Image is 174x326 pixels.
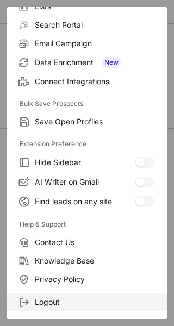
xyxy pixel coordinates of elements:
span: Email Campaign [35,39,154,48]
span: Lists [35,2,154,11]
span: Find leads on any site [35,197,135,206]
span: Logout [35,297,154,307]
span: Contact Us [35,237,154,247]
label: Contact Us [7,233,167,252]
label: Hide Sidebar [7,153,167,172]
label: Knowledge Base [7,252,167,270]
span: Privacy Policy [35,274,154,284]
span: AI Writer on Gmail [35,177,135,187]
label: Email Campaign [7,34,167,53]
span: New [102,57,121,68]
span: Hide Sidebar [35,158,135,167]
label: AI Writer on Gmail [7,172,167,192]
label: Connect Integrations [7,72,167,91]
label: Find leads on any site [7,192,167,211]
label: Data Enrichment New [7,53,167,72]
span: Knowledge Base [35,256,154,266]
label: Extension Preference [20,135,154,153]
span: Data Enrichment [35,57,154,68]
label: Logout [7,293,167,311]
label: Bulk Save Prospects [20,95,154,112]
label: Help & Support [20,216,154,233]
label: Save Open Profiles [7,112,167,131]
span: Save Open Profiles [35,117,154,127]
label: Privacy Policy [7,270,167,289]
label: Search Portal [7,16,167,34]
span: Search Portal [35,20,154,30]
span: Connect Integrations [35,77,154,86]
